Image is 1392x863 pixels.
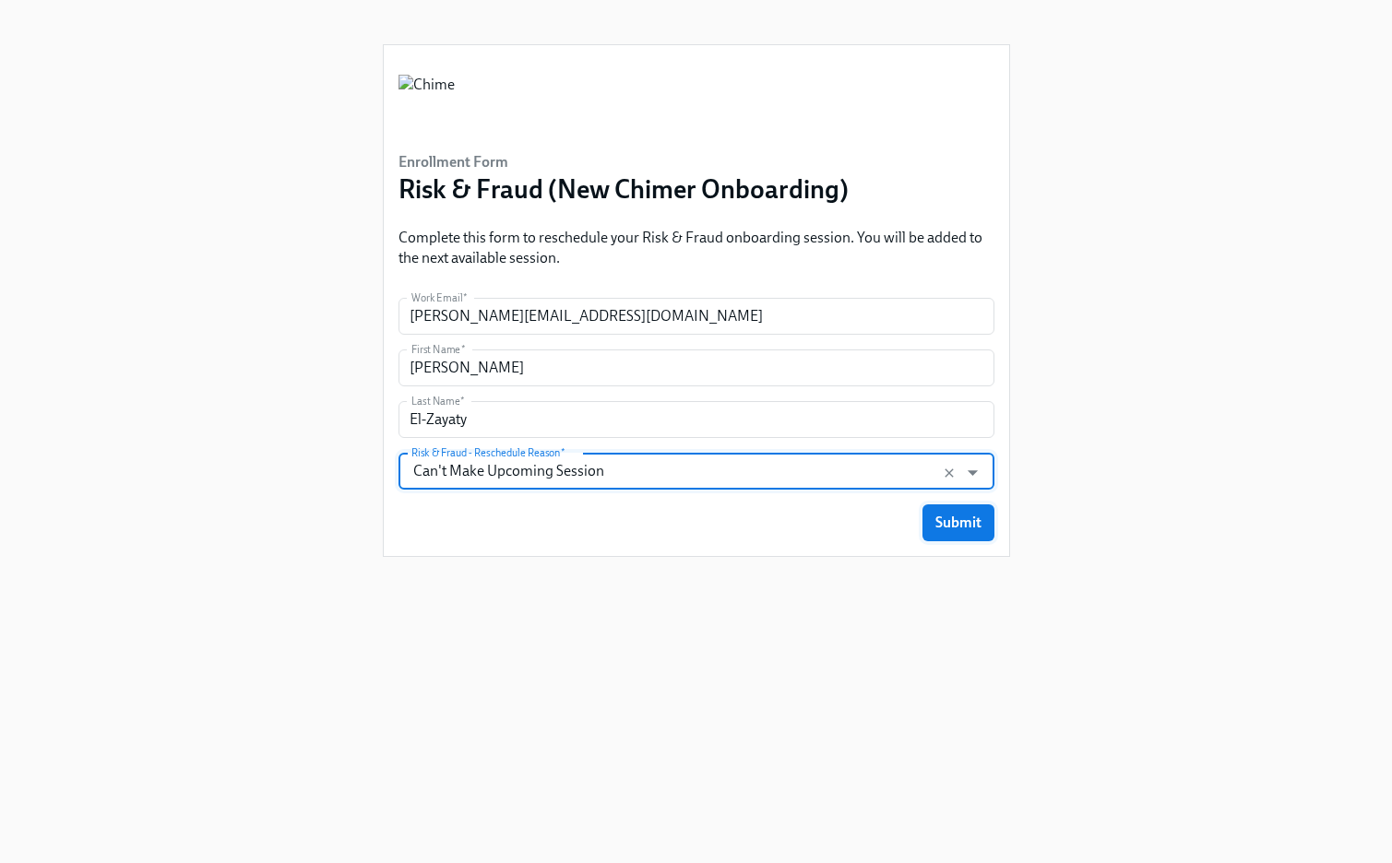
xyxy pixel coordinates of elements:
h6: Enrollment Form [399,152,849,172]
span: Submit [935,514,982,532]
h3: Risk & Fraud (New Chimer Onboarding) [399,172,849,206]
button: Open [958,458,987,487]
button: Clear [938,462,960,484]
button: Submit [922,504,994,541]
img: Chime [399,75,455,130]
p: Complete this form to reschedule your Risk & Fraud onboarding session. You will be added to the n... [399,228,994,268]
